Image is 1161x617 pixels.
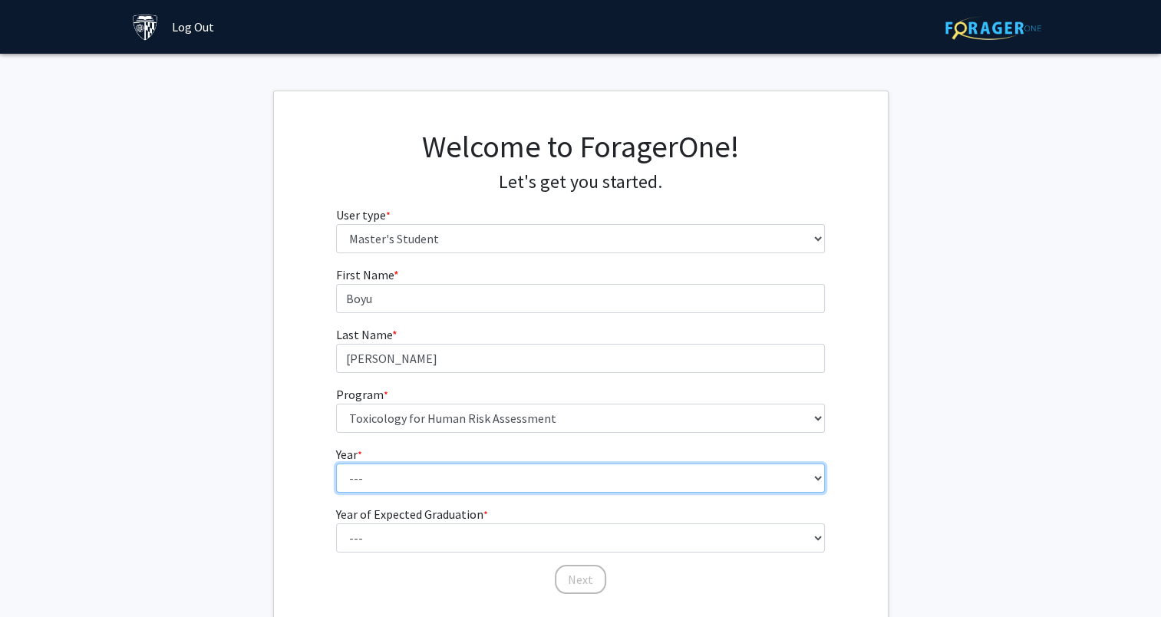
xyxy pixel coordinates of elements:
[336,445,362,464] label: Year
[336,327,392,342] span: Last Name
[336,505,488,523] label: Year of Expected Graduation
[336,128,825,165] h1: Welcome to ForagerOne!
[336,385,388,404] label: Program
[12,548,65,605] iframe: Chat
[945,16,1041,40] img: ForagerOne Logo
[336,206,391,224] label: User type
[555,565,606,594] button: Next
[336,171,825,193] h4: Let's get you started.
[336,267,394,282] span: First Name
[132,14,159,41] img: Johns Hopkins University Logo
